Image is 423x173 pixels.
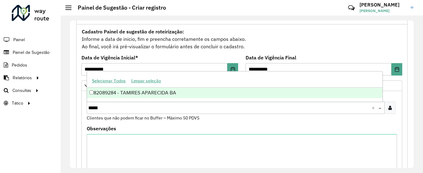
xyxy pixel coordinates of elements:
a: Contato Rápido [345,1,358,15]
strong: Cadastro Painel de sugestão de roteirização: [82,28,184,35]
label: Data de Vigência Final [246,54,296,61]
span: [PERSON_NAME] [360,8,406,14]
h3: [PERSON_NAME] [360,2,406,8]
small: Clientes que não podem ficar no Buffer – Máximo 50 PDVS [87,115,199,121]
span: Pedidos [12,62,27,68]
span: Painel [13,37,25,43]
span: Relatórios [13,75,32,81]
button: Limpar seleção [129,76,164,86]
span: Tático [12,100,23,106]
ng-dropdown-panel: Options list [87,71,383,102]
label: Observações [87,125,116,132]
span: Painel de Sugestão [13,49,50,56]
a: Priorizar Cliente - Não podem ficar no buffer [81,80,402,91]
h2: Painel de Sugestão - Criar registro [72,4,166,11]
label: Data de Vigência Inicial [81,54,138,61]
button: Choose Date [391,63,402,76]
button: Selecionar Todos [89,76,129,86]
span: Clear all [372,104,377,111]
div: Informe a data de inicio, fim e preencha corretamente os campos abaixo. Ao final, você irá pré-vi... [81,28,402,50]
button: Choose Date [227,63,238,76]
span: Consultas [12,87,31,94]
div: 82089284 - TAMIRES APARECIDA BA [87,88,382,98]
